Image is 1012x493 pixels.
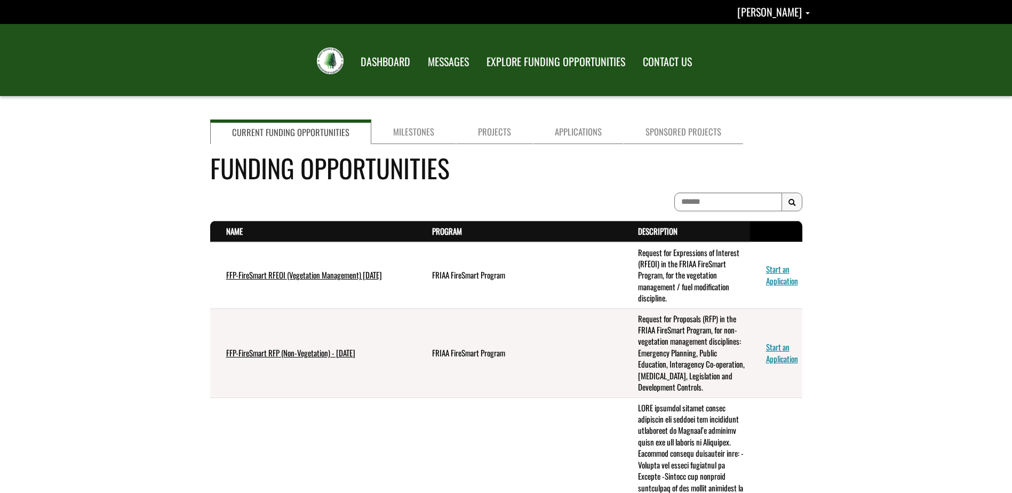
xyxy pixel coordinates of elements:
a: Sponsored Projects [624,120,743,144]
a: FFP-FireSmart RFEOI (Vegetation Management) [DATE] [226,269,382,281]
a: Start an Application [766,341,798,364]
a: Start an Application [766,263,798,286]
a: Program [432,225,462,237]
a: FFP-FireSmart RFP (Non-Vegetation) - [DATE] [226,347,355,359]
td: Request for Proposals (RFP) in the FRIAA FireSmart Program, for non-vegetation management discipl... [622,308,750,397]
td: FFP-FireSmart RFEOI (Vegetation Management) July 2025 [210,242,416,309]
a: Projects [456,120,533,144]
a: EXPLORE FUNDING OPPORTUNITIES [479,49,633,75]
td: Request for Expressions of Interest (RFEOI) in the FRIAA FireSmart Program, for the vegetation ma... [622,242,750,309]
h4: Funding Opportunities [210,149,802,187]
img: FRIAA Submissions Portal [317,47,344,74]
a: Nicole Marburg [737,4,810,20]
span: [PERSON_NAME] [737,4,802,20]
a: Milestones [371,120,456,144]
a: Current Funding Opportunities [210,120,371,144]
td: FRIAA FireSmart Program [416,242,622,309]
a: MESSAGES [420,49,477,75]
td: FFP-FireSmart RFP (Non-Vegetation) - July 2025 [210,308,416,397]
nav: Main Navigation [351,45,700,75]
a: Applications [533,120,624,144]
button: Search Results [782,193,802,212]
td: FRIAA FireSmart Program [416,308,622,397]
a: Description [638,225,678,237]
a: DASHBOARD [353,49,418,75]
a: CONTACT US [635,49,700,75]
a: Name [226,225,243,237]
